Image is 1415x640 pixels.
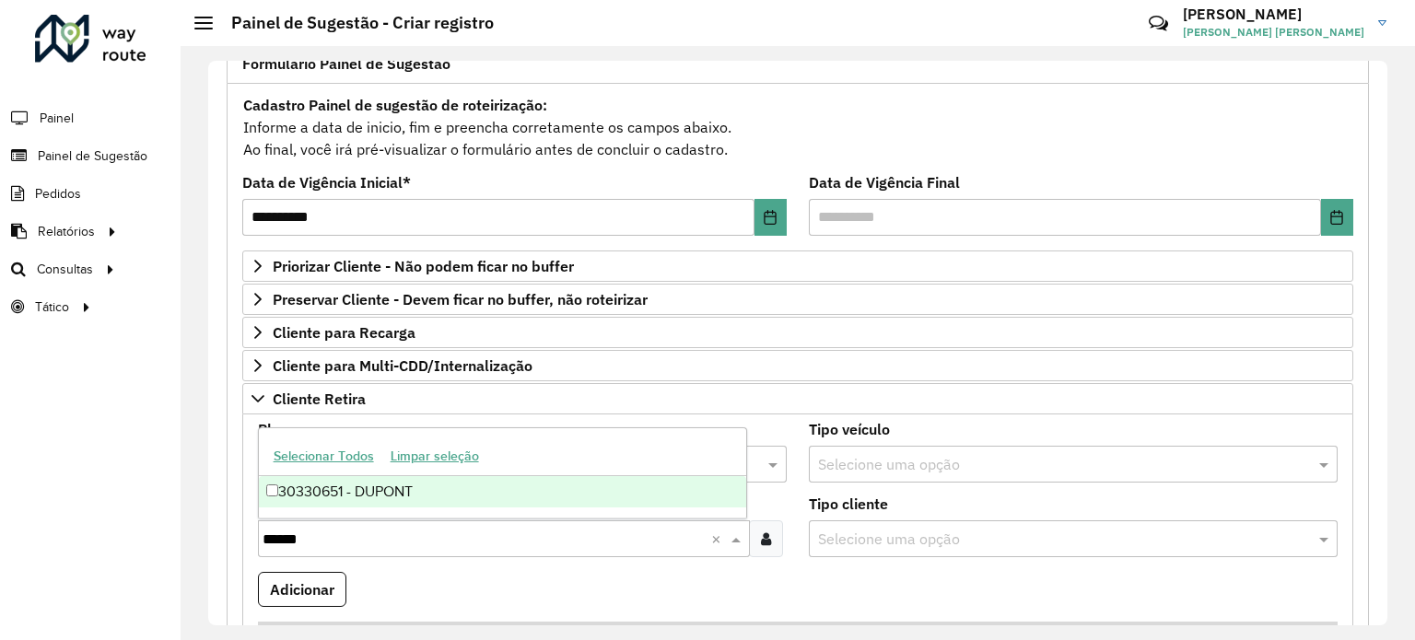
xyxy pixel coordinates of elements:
[382,442,487,471] button: Limpar seleção
[242,250,1353,282] a: Priorizar Cliente - Não podem ficar no buffer
[809,493,888,515] label: Tipo cliente
[754,199,787,236] button: Choose Date
[258,572,346,607] button: Adicionar
[40,109,74,128] span: Painel
[273,259,574,273] span: Priorizar Cliente - Não podem ficar no buffer
[242,93,1353,161] div: Informe a data de inicio, fim e preencha corretamente os campos abaixo. Ao final, você irá pré-vi...
[242,317,1353,348] a: Cliente para Recarga
[258,418,296,440] label: Placa
[258,427,748,518] ng-dropdown-panel: Options list
[259,476,747,507] div: 30330651 - DUPONT
[273,325,415,340] span: Cliente para Recarga
[809,418,890,440] label: Tipo veículo
[38,222,95,241] span: Relatórios
[809,171,960,193] label: Data de Vigência Final
[1321,199,1353,236] button: Choose Date
[711,528,727,550] span: Clear all
[37,260,93,279] span: Consultas
[273,292,648,307] span: Preservar Cliente - Devem ficar no buffer, não roteirizar
[38,146,147,166] span: Painel de Sugestão
[242,284,1353,315] a: Preservar Cliente - Devem ficar no buffer, não roteirizar
[265,442,382,471] button: Selecionar Todos
[273,391,366,406] span: Cliente Retira
[213,13,494,33] h2: Painel de Sugestão - Criar registro
[242,350,1353,381] a: Cliente para Multi-CDD/Internalização
[1183,6,1364,23] h3: [PERSON_NAME]
[1183,24,1364,41] span: [PERSON_NAME] [PERSON_NAME]
[35,297,69,317] span: Tático
[273,358,532,373] span: Cliente para Multi-CDD/Internalização
[243,96,547,114] strong: Cadastro Painel de sugestão de roteirização:
[242,383,1353,414] a: Cliente Retira
[35,184,81,204] span: Pedidos
[242,171,411,193] label: Data de Vigência Inicial
[242,56,450,71] span: Formulário Painel de Sugestão
[1139,4,1178,43] a: Contato Rápido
